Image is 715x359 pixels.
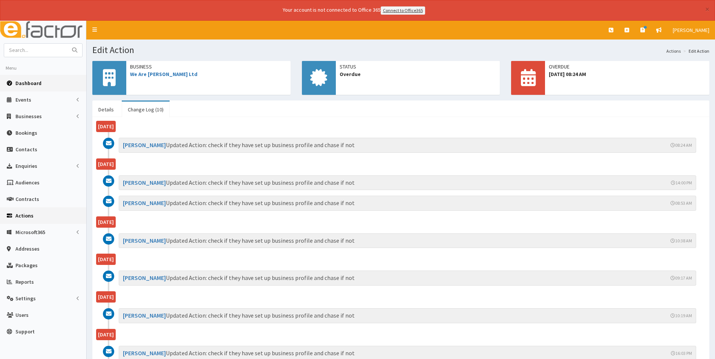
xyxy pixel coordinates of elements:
span: Settings [15,295,36,302]
span: [DATE] [96,254,116,265]
span: Packages [15,262,38,269]
a: [PERSON_NAME] [123,274,166,281]
span: Events [15,96,31,103]
span: [DATE] [96,158,116,170]
span: [DATE] [96,291,116,303]
h3: Updated Action: check if they have set up business profile and chase if not [119,271,696,285]
span: OVERDUE [549,63,706,70]
h3: Updated Action: check if they have set up business profile and chase if not [119,309,696,323]
div: Your account is not connected to Office 365 [133,6,574,15]
span: Contacts [15,146,37,153]
span: Addresses [15,245,40,252]
span: 09:17 AM [667,271,696,285]
a: Details [92,102,120,117]
span: 10:19 AM [667,309,696,322]
a: [PERSON_NAME] [123,349,166,357]
span: Audiences [15,179,40,186]
span: Dashboard [15,80,41,87]
h3: Updated Action: check if they have set up business profile and chase if not [119,234,696,248]
span: [DATE] [96,121,116,132]
a: [PERSON_NAME] [123,237,166,244]
span: Status [340,63,496,70]
h3: Updated Action: check if they have set up business profile and chase if not [119,196,696,210]
a: [PERSON_NAME] [123,179,166,186]
a: Connect to Office365 [381,6,425,15]
span: [DATE] [96,329,116,340]
a: [PERSON_NAME] [667,21,715,40]
a: Actions [666,48,681,54]
span: Microsoft365 [15,229,45,236]
span: Overdue [340,70,496,78]
span: Businesses [15,113,42,120]
span: Reports [15,278,34,285]
span: 08:53 AM [667,196,696,210]
input: Search... [4,44,67,57]
span: [DATE] [96,216,116,228]
span: 08:24 AM [667,138,696,152]
span: Users [15,312,29,318]
li: Edit Action [681,48,709,54]
span: [DATE] 08:24 AM [549,70,706,78]
a: [PERSON_NAME] [123,141,166,149]
span: Contracts [15,196,39,202]
span: Actions [15,212,34,219]
span: Support [15,328,35,335]
a: We Are [PERSON_NAME] Ltd [130,71,198,78]
h3: Updated Action: check if they have set up business profile and chase if not [119,176,696,190]
span: 10:38 AM [667,234,696,248]
h1: Edit Action [92,45,709,55]
span: 14:00 PM [667,176,696,190]
a: [PERSON_NAME] [123,312,166,319]
span: Business [130,63,287,70]
a: Change Log (10) [122,102,170,117]
a: [PERSON_NAME] [123,199,166,207]
span: Bookings [15,129,37,136]
span: Enquiries [15,163,37,169]
span: [PERSON_NAME] [673,27,709,33]
button: × [705,5,709,13]
h3: Updated Action: check if they have set up business profile and chase if not [119,138,696,152]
